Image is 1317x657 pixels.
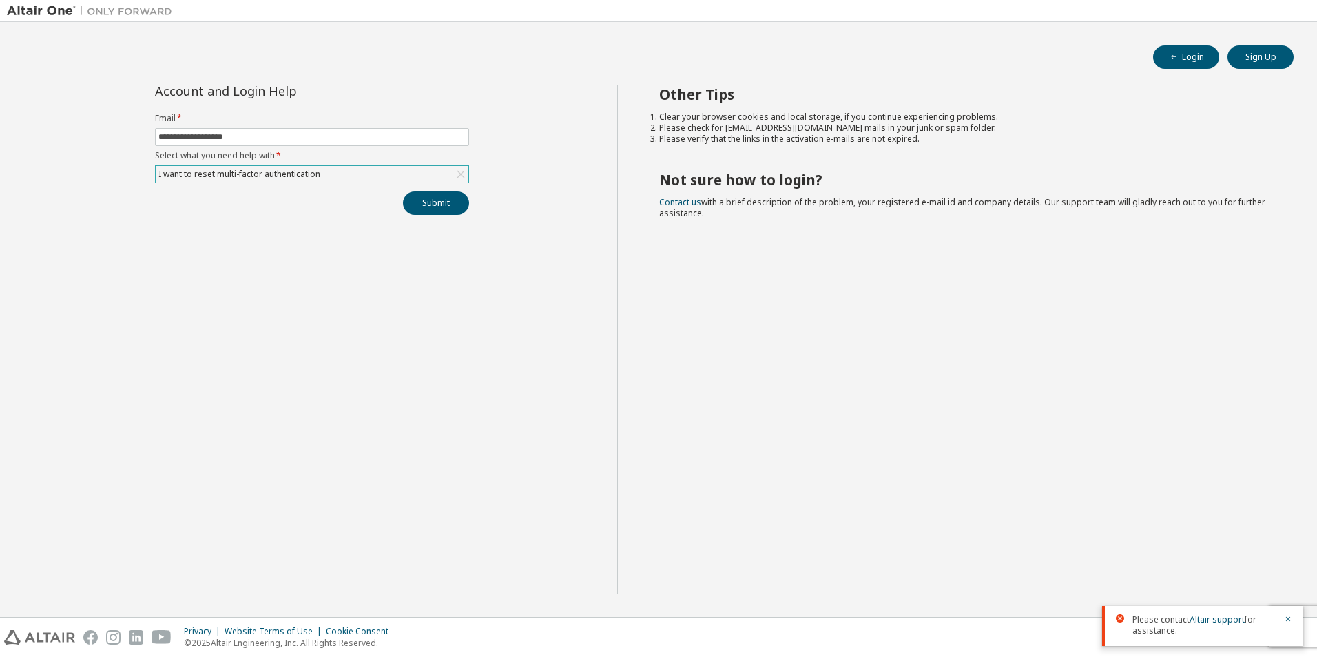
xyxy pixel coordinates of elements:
button: Login [1153,45,1219,69]
p: © 2025 Altair Engineering, Inc. All Rights Reserved. [184,637,397,649]
button: Submit [403,191,469,215]
span: Please contact for assistance. [1132,614,1276,636]
div: Account and Login Help [155,85,406,96]
label: Select what you need help with [155,150,469,161]
a: Altair support [1190,614,1245,625]
button: Sign Up [1227,45,1294,69]
a: Contact us [659,196,701,208]
li: Please check for [EMAIL_ADDRESS][DOMAIN_NAME] mails in your junk or spam folder. [659,123,1269,134]
li: Clear your browser cookies and local storage, if you continue experiencing problems. [659,112,1269,123]
div: Website Terms of Use [225,626,326,637]
h2: Other Tips [659,85,1269,103]
span: with a brief description of the problem, your registered e-mail id and company details. Our suppo... [659,196,1265,219]
div: Cookie Consent [326,626,397,637]
img: linkedin.svg [129,630,143,645]
div: I want to reset multi-factor authentication [156,166,468,182]
h2: Not sure how to login? [659,171,1269,189]
div: Privacy [184,626,225,637]
li: Please verify that the links in the activation e-mails are not expired. [659,134,1269,145]
img: altair_logo.svg [4,630,75,645]
img: facebook.svg [83,630,98,645]
label: Email [155,113,469,124]
img: youtube.svg [152,630,172,645]
img: instagram.svg [106,630,121,645]
div: I want to reset multi-factor authentication [156,167,322,182]
img: Altair One [7,4,179,18]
